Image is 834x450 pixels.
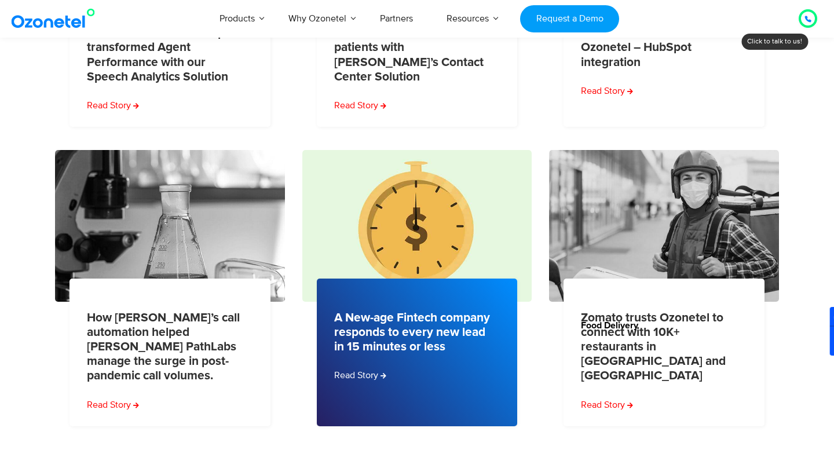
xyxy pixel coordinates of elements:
[581,84,633,98] a: Read more about Lifeshield Insurance doubles conversions with an Ozonetel – HubSpot integration
[520,5,619,32] a: Request a Demo
[334,368,386,382] a: Read more about A New-age Fintech company responds to every new lead in 15 minutes or less
[87,11,246,84] a: How the World’s Largest Insurance Scheme’s Helpline transformed Agent Performance with our Speech...
[564,306,779,330] div: Food Delivery
[581,11,740,69] a: Lifeshield Insurance doubles conversions with an Ozonetel – HubSpot integration
[581,398,633,412] a: Read more about Zomato trusts Ozonetel to connect with 10K+ restaurants in India and the UAE
[87,398,139,412] a: Read more about How Ozonetel’s call automation helped Dr Lal PathLabs manage the surge in post-pa...
[334,98,386,112] a: Read more about How Healthcare at Home streamlined Home Care for patients with Ozonetel’s Contact...
[334,11,493,84] a: How Healthcare at Home streamlined Home Care for patients with [PERSON_NAME]’s Contact Center Sol...
[581,310,740,383] a: Zomato trusts Ozonetel to connect with 10K+ restaurants in [GEOGRAPHIC_DATA] and [GEOGRAPHIC_DATA]
[334,310,493,354] a: A New-age Fintech company responds to every new lead in 15 minutes or less
[87,310,246,383] a: How [PERSON_NAME]’s call automation helped [PERSON_NAME] PathLabs manage the surge in post-pandem...
[87,98,139,112] a: Read more about How the World’s Largest Insurance Scheme’s Helpline transformed Agent Performance...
